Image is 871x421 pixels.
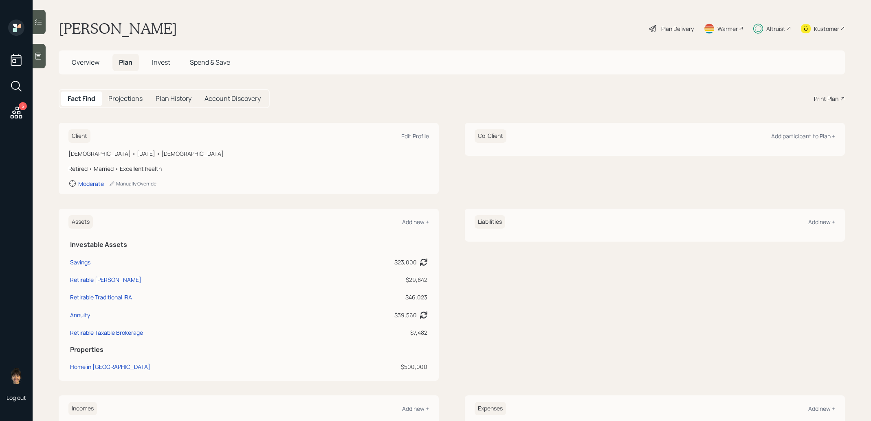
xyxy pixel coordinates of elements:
div: $500,000 [321,362,427,371]
h5: Projections [108,95,143,103]
div: Add participant to Plan + [771,132,835,140]
div: [DEMOGRAPHIC_DATA] • [DATE] • [DEMOGRAPHIC_DATA] [68,149,429,158]
div: $7,482 [321,328,427,337]
div: Edit Profile [401,132,429,140]
div: $29,842 [321,275,427,284]
div: Warmer [717,24,738,33]
div: Add new + [402,218,429,226]
div: Manually Override [109,180,156,187]
div: Retired • Married • Excellent health [68,164,429,173]
div: Add new + [808,405,835,412]
h5: Investable Assets [70,241,427,249]
h5: Fact Find [68,95,95,103]
div: $46,023 [321,293,427,301]
div: Altruist [766,24,785,33]
div: Retirable Taxable Brokerage [70,328,143,337]
h6: Client [68,129,90,143]
div: Annuity [70,311,90,319]
h6: Liabilities [475,215,505,229]
h5: Plan History [156,95,191,103]
h6: Assets [68,215,93,229]
h6: Expenses [475,402,506,415]
img: treva-nostdahl-headshot.png [8,368,24,384]
div: Savings [70,258,90,266]
div: $39,560 [394,311,417,319]
h6: Incomes [68,402,97,415]
div: Retirable [PERSON_NAME] [70,275,141,284]
div: Kustomer [814,24,839,33]
h6: Co-Client [475,129,506,143]
div: Plan Delivery [661,24,694,33]
div: Home in [GEOGRAPHIC_DATA] [70,362,150,371]
span: Spend & Save [190,58,230,67]
div: Log out [7,394,26,401]
div: 5 [19,102,27,110]
h5: Properties [70,346,427,353]
div: Add new + [402,405,429,412]
div: Moderate [78,180,104,188]
span: Invest [152,58,170,67]
h5: Account Discovery [205,95,261,103]
span: Plan [119,58,132,67]
div: Add new + [808,218,835,226]
div: $23,000 [394,258,417,266]
div: Retirable Traditional IRA [70,293,132,301]
div: Print Plan [814,94,838,103]
h1: [PERSON_NAME] [59,20,177,37]
span: Overview [72,58,99,67]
